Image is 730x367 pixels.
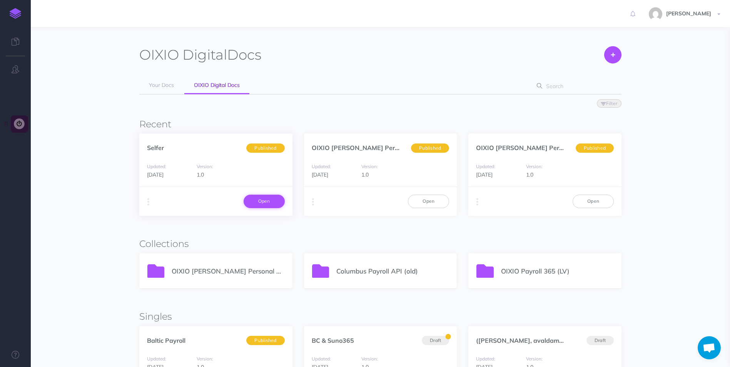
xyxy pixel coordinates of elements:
[476,171,493,178] span: [DATE]
[194,82,240,88] span: OIXIO Digital Docs
[526,356,543,362] small: Version:
[312,163,331,169] small: Updated:
[147,337,185,344] a: Baltic Payroll
[147,356,166,362] small: Updated:
[597,99,621,108] button: Filter
[573,195,614,208] a: Open
[139,77,184,94] a: Your Docs
[139,239,621,249] h3: Collections
[147,171,164,178] span: [DATE]
[361,163,378,169] small: Version:
[312,356,331,362] small: Updated:
[172,266,284,276] p: OIXIO [PERSON_NAME] Personal 365
[312,144,427,152] a: OIXIO [PERSON_NAME] Personal...
[698,336,721,359] a: Open chat
[147,264,165,278] img: icon-folder.svg
[147,197,149,207] i: More actions
[197,171,204,178] span: 1.0
[649,7,662,21] img: ee65855e18b60f7c6c31020ba47c0764.jpg
[312,337,354,344] a: BC & Suno365
[526,171,533,178] span: 1.0
[184,77,249,94] a: OIXIO Digital Docs
[476,163,495,169] small: Updated:
[139,46,261,63] h1: Docs
[312,197,314,207] i: More actions
[526,163,543,169] small: Version:
[476,356,495,362] small: Updated:
[312,264,329,278] img: icon-folder.svg
[149,82,174,88] span: Your Docs
[476,197,478,207] i: More actions
[147,144,164,152] a: Selfer
[544,79,610,93] input: Search
[197,163,213,169] small: Version:
[197,356,213,362] small: Version:
[476,264,494,278] img: icon-folder.svg
[139,312,621,322] h3: Singles
[336,266,449,276] p: Columbus Payroll API (old)
[361,356,378,362] small: Version:
[361,171,369,178] span: 1.0
[662,10,715,17] span: [PERSON_NAME]
[139,46,227,63] span: OIXIO Digital
[476,337,574,344] a: ([PERSON_NAME], avaldamata...
[147,163,166,169] small: Updated:
[501,266,614,276] p: OIXIO Payroll 365 (LV)
[408,195,449,208] a: Open
[139,119,621,129] h3: Recent
[244,195,285,208] a: Open
[312,171,328,178] span: [DATE]
[476,144,590,152] a: OIXIO [PERSON_NAME] Personal...
[10,8,21,19] img: logo-mark.svg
